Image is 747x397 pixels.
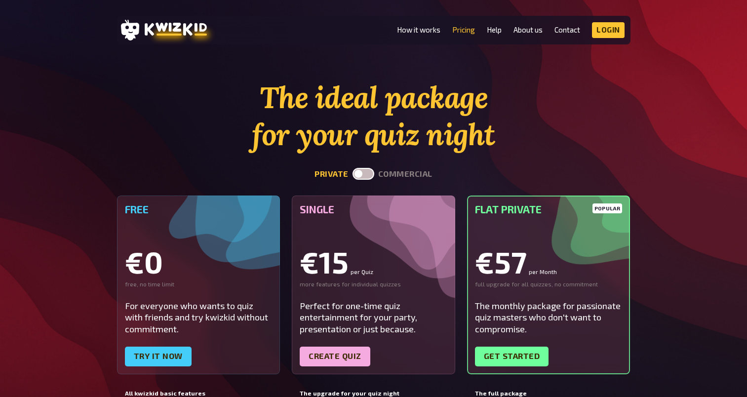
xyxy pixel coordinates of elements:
[487,26,502,34] a: Help
[475,280,623,288] div: full upgrade for all quizzes, no commitment
[117,79,630,153] h1: The ideal package for your quiz night
[475,390,623,397] h5: The full package
[452,26,475,34] a: Pricing
[125,390,273,397] h5: All kwizkid basic features
[300,203,447,215] h5: Single
[125,347,192,366] a: Try it now
[125,300,273,335] div: For everyone who wants to quiz with friends and try kwizkid without commitment.
[315,169,349,179] button: private
[378,169,432,179] button: commercial
[475,203,623,215] h5: Flat Private
[475,347,549,366] a: Get started
[351,269,373,275] small: per Quiz
[300,280,447,288] div: more features for individual quizzes
[300,390,447,397] h5: The upgrade for your quiz night
[397,26,440,34] a: How it works
[475,300,623,335] div: The monthly package for passionate quiz masters who don't want to compromise.
[592,22,625,38] a: Login
[125,280,273,288] div: free, no time limit
[513,26,543,34] a: About us
[125,247,273,277] div: €0
[475,247,623,277] div: €57
[300,300,447,335] div: Perfect for one-time quiz entertainment for your party, presentation or just because.
[125,203,273,215] h5: Free
[529,269,557,275] small: per Month
[300,247,447,277] div: €15
[300,347,370,366] a: Create quiz
[554,26,580,34] a: Contact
